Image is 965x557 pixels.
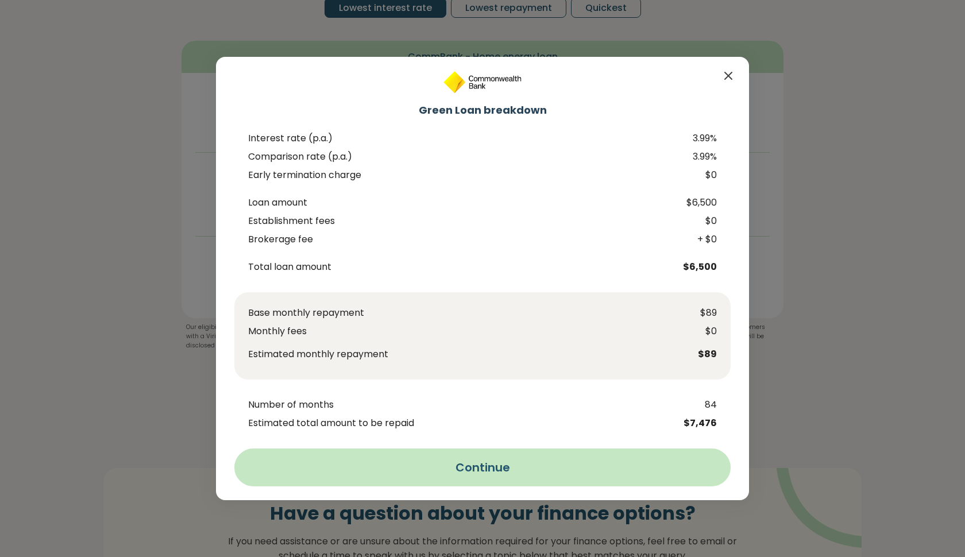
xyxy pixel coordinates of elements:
span: $89 [659,306,717,320]
span: + $0 [673,233,731,246]
span: Base monthly repayment [248,306,659,320]
span: 84 [673,398,731,412]
span: 3.99% [673,150,731,164]
span: Loan amount [248,196,673,210]
span: Number of months [248,398,673,412]
span: $0 [659,324,717,338]
span: $6,500 [673,196,731,210]
span: Monthly fees [248,324,659,338]
span: Estimated monthly repayment [248,347,659,361]
span: Brokerage fee [248,233,673,246]
img: Lender Logo [442,71,523,94]
span: Establishment fees [248,214,673,228]
span: Estimated total amount to be repaid [248,416,673,430]
span: $0 [673,214,731,228]
span: Interest rate (p.a.) [248,131,673,145]
span: 3.99% [673,131,731,145]
span: Comparison rate (p.a.) [248,150,673,164]
span: Early termination charge [248,168,673,182]
span: $7,476 [673,416,731,430]
span: $89 [659,347,717,361]
span: Total loan amount [248,260,673,274]
span: $6,500 [673,260,731,274]
h2: Green Loan breakdown [234,103,731,117]
span: $0 [673,168,731,182]
button: Continue [234,448,731,486]
button: Close [721,68,735,83]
